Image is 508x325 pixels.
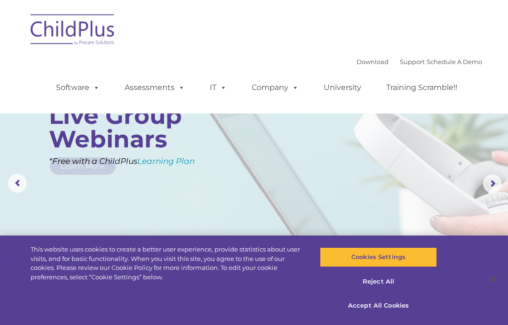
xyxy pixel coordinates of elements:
[400,58,425,65] a: Support
[320,296,437,316] button: Accept All Cookies
[115,78,194,97] a: Assessments
[357,58,482,65] font: |
[137,156,195,166] a: Learning Plan
[357,58,389,65] a: Download
[483,269,503,290] button: Close
[26,8,120,55] img: ChildPlus by Procare Solutions
[50,157,116,175] a: Learn More
[242,78,308,97] a: Company
[47,78,109,97] a: Software
[377,78,467,97] a: Training Scramble!!
[49,154,228,169] rs-layer: *Free with a ChildPlus
[320,247,437,267] button: Cookies Settings
[31,245,305,282] div: This website uses cookies to create a better user experience, provide statistics about user visit...
[320,272,437,292] button: Reject All
[427,58,482,65] a: Schedule A Demo
[200,78,236,97] a: IT
[314,78,371,97] a: University
[49,104,214,151] rs-layer: Live Group Webinars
